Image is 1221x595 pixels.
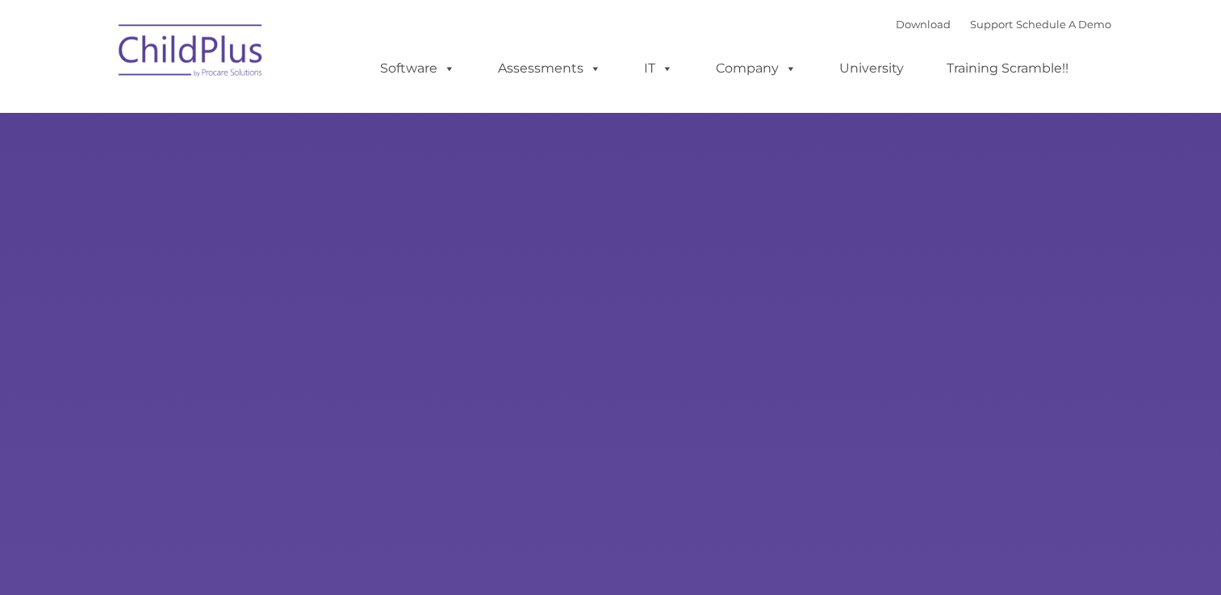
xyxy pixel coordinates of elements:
a: Support [970,18,1013,31]
img: ChildPlus by Procare Solutions [111,13,272,94]
a: Training Scramble!! [930,52,1085,85]
a: Company [700,52,813,85]
a: IT [628,52,689,85]
a: Schedule A Demo [1016,18,1111,31]
a: Software [364,52,471,85]
a: University [823,52,920,85]
a: Download [896,18,951,31]
font: | [896,18,1111,31]
a: Assessments [482,52,617,85]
